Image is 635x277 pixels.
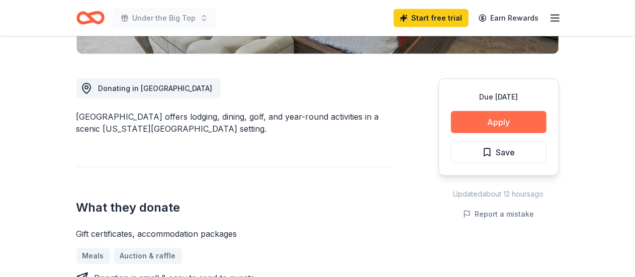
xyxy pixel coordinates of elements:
[496,146,515,159] span: Save
[113,8,216,28] button: Under the Big Top
[76,6,105,30] a: Home
[463,208,534,220] button: Report a mistake
[76,228,390,240] div: Gift certificates, accommodation packages
[133,12,196,24] span: Under the Big Top
[99,84,213,93] span: Donating in [GEOGRAPHIC_DATA]
[473,9,545,27] a: Earn Rewards
[451,91,547,103] div: Due [DATE]
[76,248,110,264] a: Meals
[451,111,547,133] button: Apply
[76,111,390,135] div: [GEOGRAPHIC_DATA] offers lodging, dining, golf, and year-round activities in a scenic [US_STATE][...
[451,141,547,163] button: Save
[114,248,182,264] a: Auction & raffle
[394,9,469,27] a: Start free trial
[76,200,390,216] h2: What they donate
[438,188,559,200] div: Updated about 12 hours ago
